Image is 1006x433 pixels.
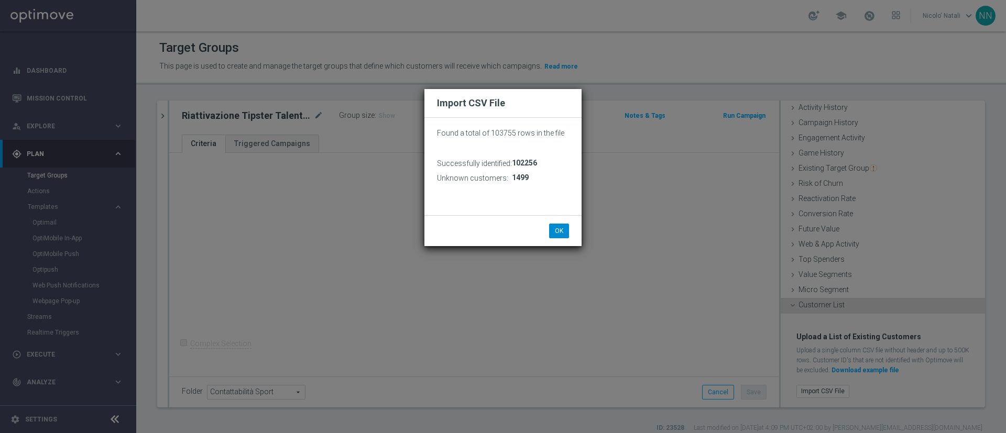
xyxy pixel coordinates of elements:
h2: Import CSV File [437,97,569,109]
h3: Unknown customers: [437,173,508,183]
span: 102256 [512,159,537,168]
p: Found a total of 103755 rows in the file [437,128,569,138]
span: 1499 [512,173,529,182]
button: OK [549,224,569,238]
h3: Successfully identified: [437,159,512,168]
